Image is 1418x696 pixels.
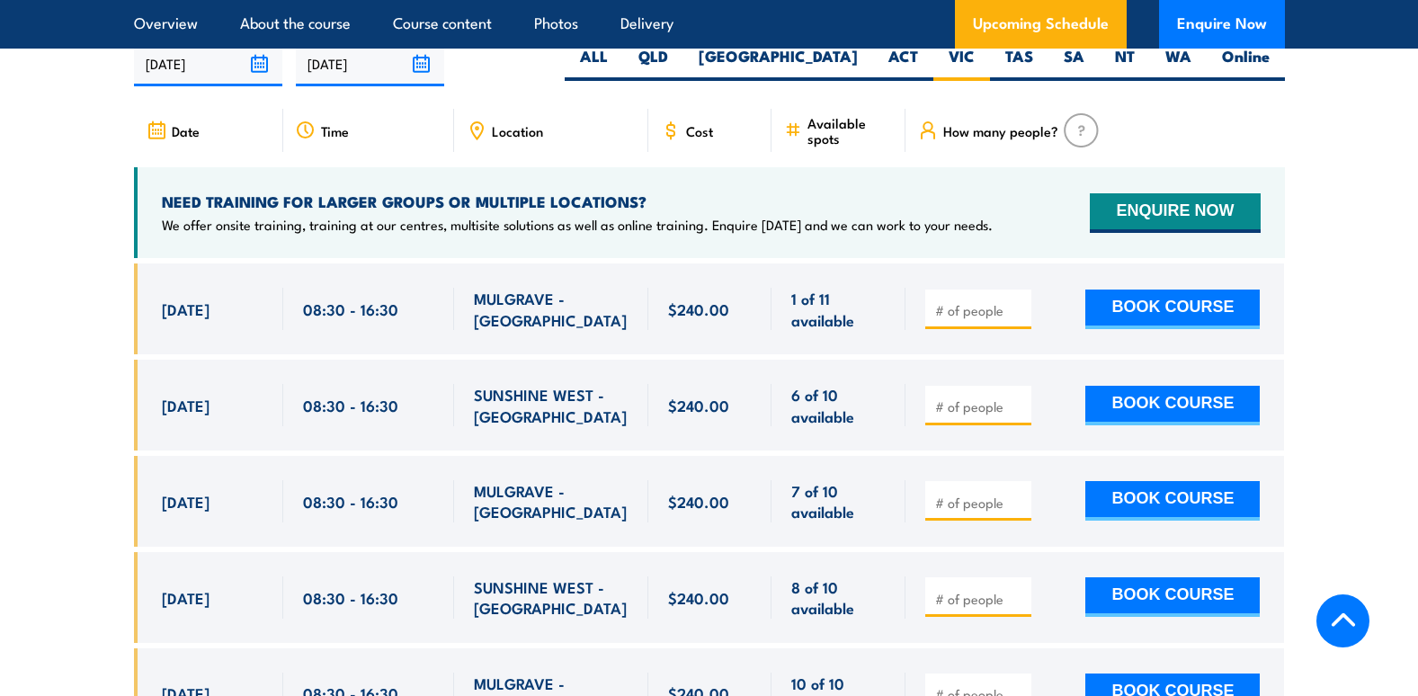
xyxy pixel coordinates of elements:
label: Online [1207,46,1285,81]
label: QLD [623,46,683,81]
span: 7 of 10 available [791,480,886,522]
button: BOOK COURSE [1085,386,1260,425]
span: 8 of 10 available [791,576,886,619]
span: [DATE] [162,395,210,415]
span: MULGRAVE - [GEOGRAPHIC_DATA] [474,480,629,522]
span: Available spots [807,115,893,146]
span: 08:30 - 16:30 [303,395,398,415]
button: BOOK COURSE [1085,290,1260,329]
input: From date [134,40,282,86]
span: How many people? [943,123,1058,138]
label: SA [1048,46,1100,81]
span: MULGRAVE - [GEOGRAPHIC_DATA] [474,288,629,330]
span: [DATE] [162,491,210,512]
span: 1 of 11 available [791,288,886,330]
span: Location [492,123,543,138]
input: # of people [935,590,1025,608]
label: ACT [873,46,933,81]
label: ALL [565,46,623,81]
span: SUNSHINE WEST - [GEOGRAPHIC_DATA] [474,384,629,426]
span: 08:30 - 16:30 [303,299,398,319]
span: [DATE] [162,587,210,608]
span: $240.00 [668,395,729,415]
span: $240.00 [668,491,729,512]
label: TAS [990,46,1048,81]
span: Cost [686,123,713,138]
span: 08:30 - 16:30 [303,491,398,512]
button: BOOK COURSE [1085,481,1260,521]
span: 08:30 - 16:30 [303,587,398,608]
span: 6 of 10 available [791,384,886,426]
h4: NEED TRAINING FOR LARGER GROUPS OR MULTIPLE LOCATIONS? [162,192,993,211]
input: # of people [935,301,1025,319]
span: $240.00 [668,299,729,319]
span: $240.00 [668,587,729,608]
span: Time [321,123,349,138]
input: # of people [935,397,1025,415]
span: SUNSHINE WEST - [GEOGRAPHIC_DATA] [474,576,629,619]
span: [DATE] [162,299,210,319]
label: NT [1100,46,1150,81]
label: [GEOGRAPHIC_DATA] [683,46,873,81]
input: # of people [935,494,1025,512]
label: VIC [933,46,990,81]
label: WA [1150,46,1207,81]
button: ENQUIRE NOW [1090,193,1260,233]
input: To date [296,40,444,86]
button: BOOK COURSE [1085,577,1260,617]
p: We offer onsite training, training at our centres, multisite solutions as well as online training... [162,216,993,234]
span: Date [172,123,200,138]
